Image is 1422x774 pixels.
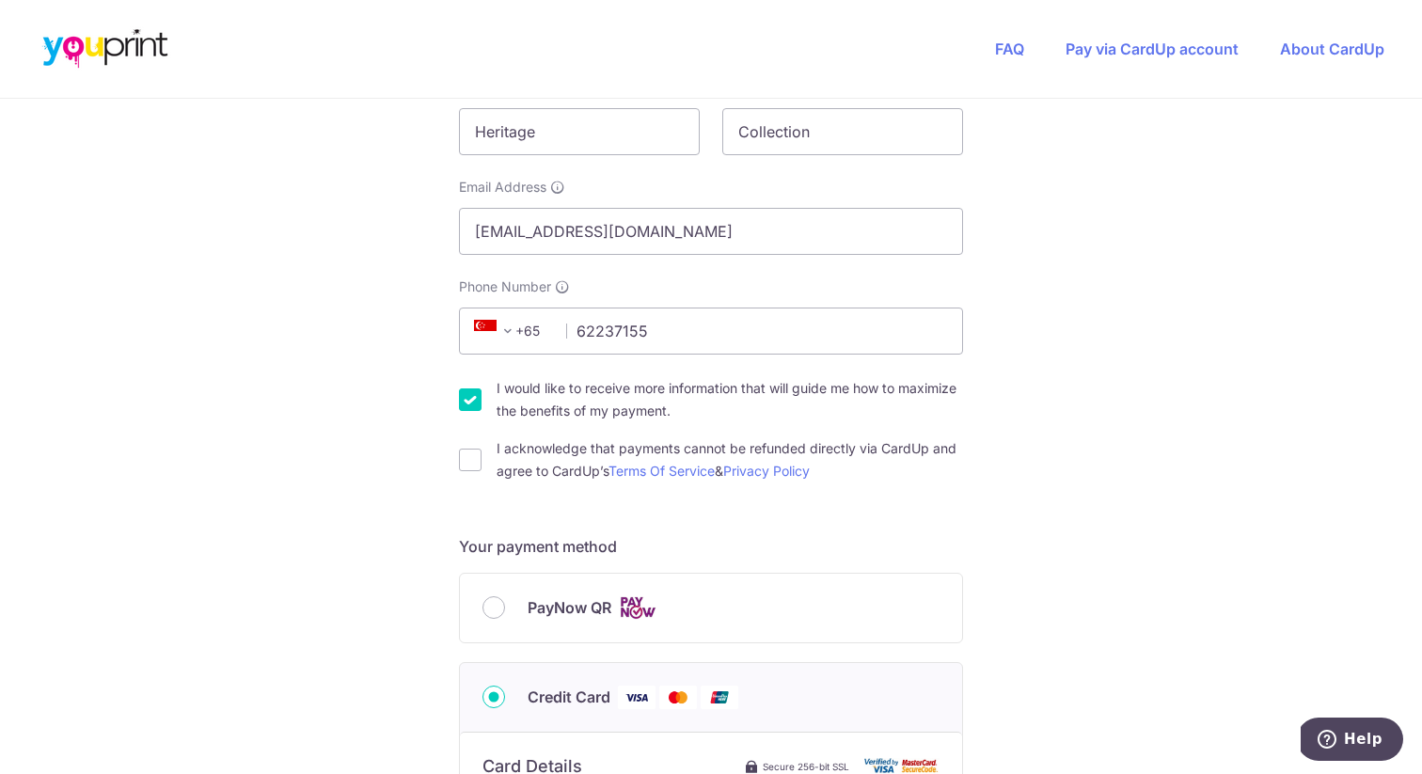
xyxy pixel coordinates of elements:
span: Credit Card [528,686,610,708]
h5: Your payment method [459,535,963,558]
span: +65 [468,320,553,342]
div: Credit Card Visa Mastercard Union Pay [482,686,940,709]
span: Email Address [459,178,546,197]
input: First name [459,108,700,155]
div: PayNow QR Cards logo [482,596,940,620]
span: Secure 256-bit SSL [763,759,849,774]
label: I acknowledge that payments cannot be refunded directly via CardUp and agree to CardUp’s & [497,437,963,482]
a: Pay via CardUp account [1066,39,1239,58]
img: Union Pay [701,686,738,709]
span: +65 [474,320,519,342]
a: FAQ [995,39,1024,58]
span: PayNow QR [528,596,611,619]
input: Email address [459,208,963,255]
label: I would like to receive more information that will guide me how to maximize the benefits of my pa... [497,377,963,422]
img: Mastercard [659,686,697,709]
span: Phone Number [459,277,551,296]
img: Visa [618,686,656,709]
img: card secure [864,758,940,774]
iframe: Opens a widget where you can find more information [1301,718,1403,765]
a: About CardUp [1280,39,1384,58]
a: Terms Of Service [608,463,715,479]
a: Privacy Policy [723,463,810,479]
img: Cards logo [619,596,656,620]
input: Last name [722,108,963,155]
